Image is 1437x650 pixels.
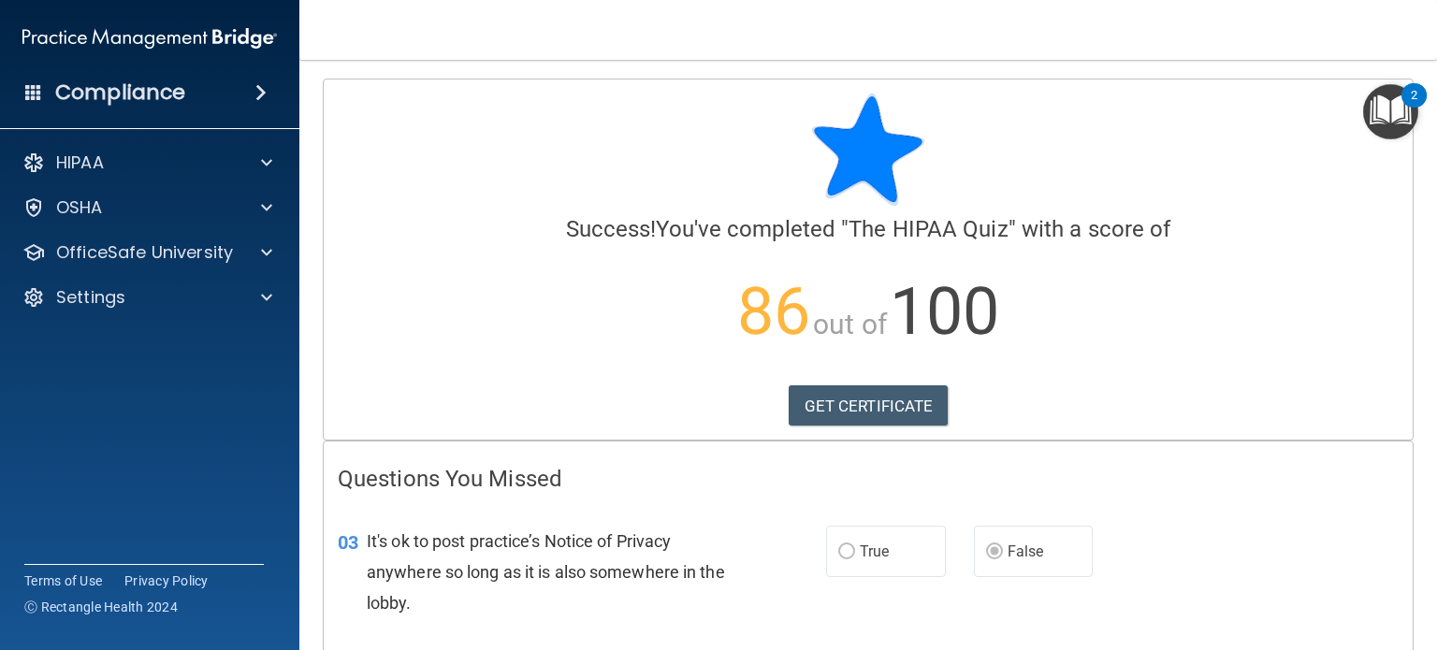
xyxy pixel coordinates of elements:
[338,217,1399,241] h4: You've completed " " with a score of
[890,273,999,350] span: 100
[812,94,924,206] img: blue-star-rounded.9d042014.png
[737,273,810,350] span: 86
[367,531,725,613] span: It's ok to post practice’s Notice of Privacy anywhere so long as it is also somewhere in the lobby.
[124,571,209,590] a: Privacy Policy
[813,308,887,340] span: out of
[849,216,1008,242] span: The HIPAA Quiz
[1411,95,1417,120] div: 2
[56,196,103,219] p: OSHA
[24,598,178,616] span: Ⓒ Rectangle Health 2024
[860,542,889,560] span: True
[1343,521,1415,592] iframe: Drift Widget Chat Controller
[1363,84,1418,139] button: Open Resource Center, 2 new notifications
[986,545,1003,559] input: False
[56,241,233,264] p: OfficeSafe University
[22,286,272,309] a: Settings
[22,241,272,264] a: OfficeSafe University
[55,79,185,106] h4: Compliance
[338,467,1399,491] h4: Questions You Missed
[789,385,949,426] a: GET CERTIFICATE
[22,152,272,174] a: HIPAA
[56,286,125,309] p: Settings
[338,531,358,554] span: 03
[838,545,855,559] input: True
[22,20,277,57] img: PMB logo
[24,571,102,590] a: Terms of Use
[22,196,272,219] a: OSHA
[56,152,104,174] p: HIPAA
[566,216,657,242] span: Success!
[1008,542,1044,560] span: False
